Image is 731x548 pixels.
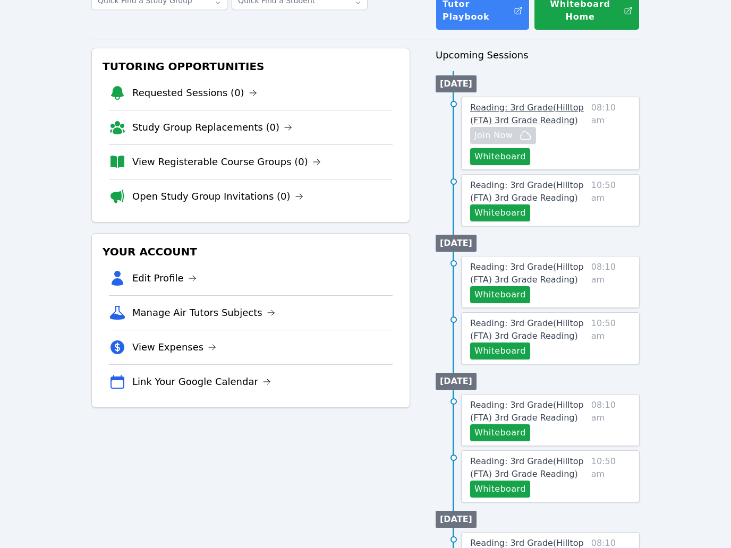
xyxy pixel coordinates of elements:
a: Study Group Replacements (0) [132,120,292,135]
button: Whiteboard [470,286,530,303]
a: Reading: 3rd Grade(Hilltop (FTA) 3rd Grade Reading) [470,317,587,343]
a: Edit Profile [132,271,197,286]
span: Reading: 3rd Grade ( Hilltop (FTA) 3rd Grade Reading ) [470,400,584,423]
a: Reading: 3rd Grade(Hilltop (FTA) 3rd Grade Reading) [470,455,587,481]
a: Requested Sessions (0) [132,85,257,100]
li: [DATE] [436,235,477,252]
button: Whiteboard [470,481,530,498]
a: Reading: 3rd Grade(Hilltop (FTA) 3rd Grade Reading) [470,261,587,286]
span: 10:50 am [591,179,631,221]
span: Reading: 3rd Grade ( Hilltop (FTA) 3rd Grade Reading ) [470,262,584,285]
h3: Tutoring Opportunities [100,57,401,76]
li: [DATE] [436,373,477,390]
button: Whiteboard [470,343,530,359]
button: Whiteboard [470,204,530,221]
a: View Registerable Course Groups (0) [132,155,321,169]
li: [DATE] [436,75,477,92]
button: Whiteboard [470,148,530,165]
a: Link Your Google Calendar [132,374,271,389]
span: 08:10 am [591,101,631,165]
li: [DATE] [436,511,477,528]
span: Reading: 3rd Grade ( Hilltop (FTA) 3rd Grade Reading ) [470,456,584,479]
span: Join Now [474,129,513,142]
span: 08:10 am [591,261,631,303]
span: Reading: 3rd Grade ( Hilltop (FTA) 3rd Grade Reading ) [470,180,584,203]
a: Manage Air Tutors Subjects [132,305,275,320]
span: 08:10 am [591,399,631,441]
h3: Your Account [100,242,401,261]
span: 10:50 am [591,317,631,359]
span: Reading: 3rd Grade ( Hilltop (FTA) 3rd Grade Reading ) [470,102,584,125]
a: View Expenses [132,340,216,355]
span: Reading: 3rd Grade ( Hilltop (FTA) 3rd Grade Reading ) [470,318,584,341]
a: Reading: 3rd Grade(Hilltop (FTA) 3rd Grade Reading) [470,399,587,424]
button: Join Now [470,127,536,144]
a: Reading: 3rd Grade(Hilltop (FTA) 3rd Grade Reading) [470,101,587,127]
a: Reading: 3rd Grade(Hilltop (FTA) 3rd Grade Reading) [470,179,587,204]
a: Open Study Group Invitations (0) [132,189,303,204]
h3: Upcoming Sessions [436,48,640,63]
button: Whiteboard [470,424,530,441]
span: 10:50 am [591,455,631,498]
